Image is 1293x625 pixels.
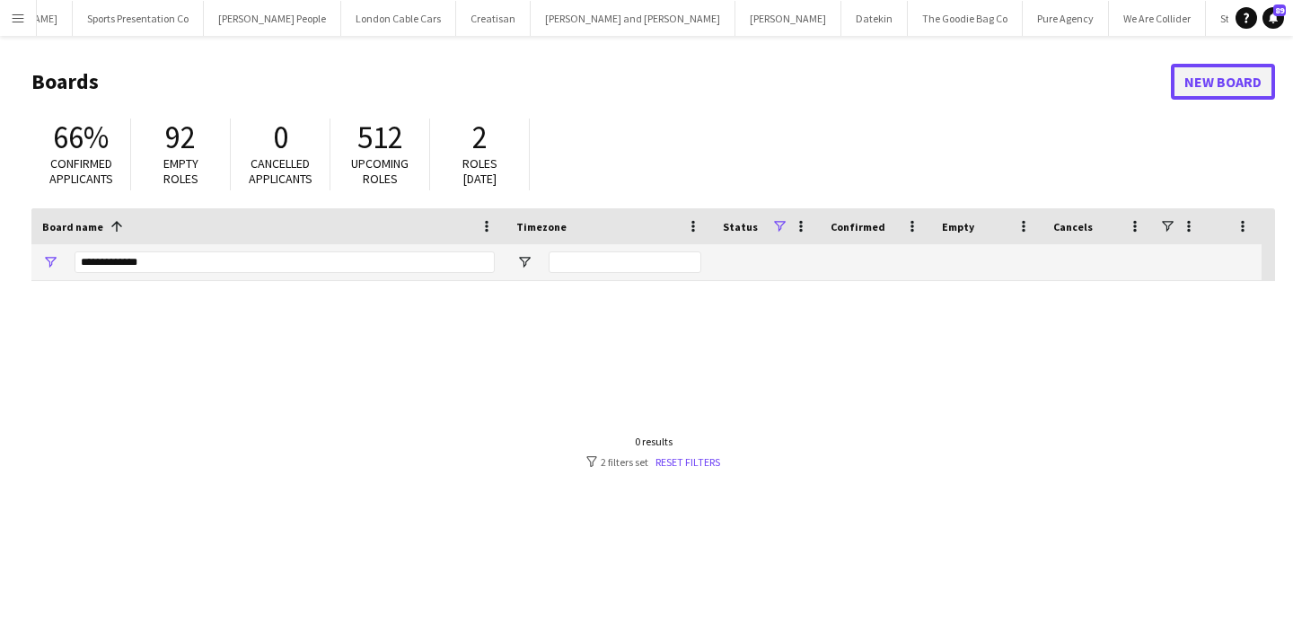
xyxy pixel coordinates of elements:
[1023,1,1109,36] button: Pure Agency
[472,118,488,157] span: 2
[531,1,735,36] button: [PERSON_NAME] and [PERSON_NAME]
[1273,4,1286,16] span: 89
[163,155,198,187] span: Empty roles
[49,155,113,187] span: Confirmed applicants
[53,118,109,157] span: 66%
[456,1,531,36] button: Creatisan
[204,1,341,36] button: [PERSON_NAME] People
[841,1,908,36] button: Datekin
[42,220,103,233] span: Board name
[723,220,758,233] span: Status
[735,1,841,36] button: [PERSON_NAME]
[1109,1,1206,36] button: We Are Collider
[908,1,1023,36] button: The Goodie Bag Co
[341,1,456,36] button: London Cable Cars
[549,251,701,273] input: Timezone Filter Input
[31,68,1171,95] h1: Boards
[357,118,403,157] span: 512
[462,155,497,187] span: Roles [DATE]
[655,455,720,469] a: Reset filters
[942,220,974,233] span: Empty
[1053,220,1093,233] span: Cancels
[351,155,409,187] span: Upcoming roles
[75,251,495,273] input: Board name Filter Input
[1262,7,1284,29] a: 89
[273,118,288,157] span: 0
[73,1,204,36] button: Sports Presentation Co
[165,118,196,157] span: 92
[586,455,720,469] div: 2 filters set
[831,220,885,233] span: Confirmed
[516,220,567,233] span: Timezone
[1171,64,1275,100] a: New Board
[42,254,58,270] button: Open Filter Menu
[516,254,532,270] button: Open Filter Menu
[249,155,312,187] span: Cancelled applicants
[586,435,720,448] div: 0 results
